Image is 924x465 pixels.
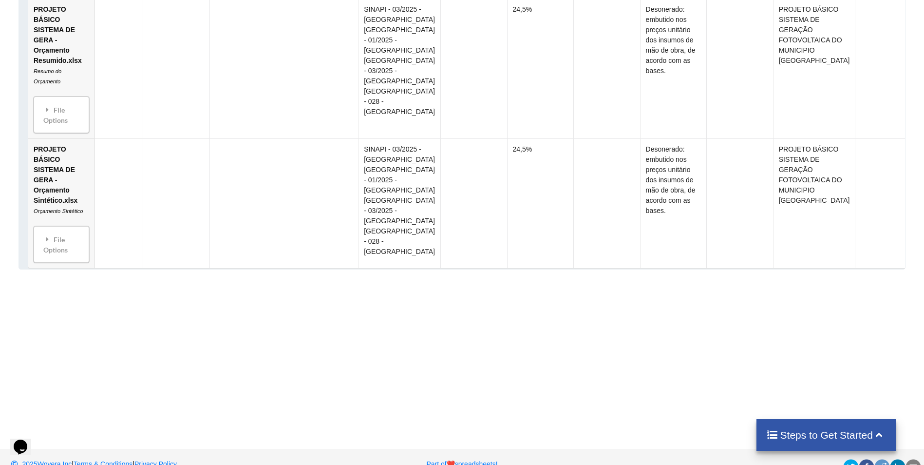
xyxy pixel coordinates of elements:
[34,209,83,214] i: Orçamento Sintético
[507,139,574,269] td: 24,5%
[358,139,440,269] td: SINAPI - 03/2025 - [GEOGRAPHIC_DATA] [GEOGRAPHIC_DATA] - 01/2025 - [GEOGRAPHIC_DATA] [GEOGRAPHIC_...
[640,139,707,269] td: Desonerado: embutido nos preços unitário dos insumos de mão de obra, de acordo com as bases.
[10,426,41,455] iframe: chat widget
[34,69,61,85] i: Resumo do Orçamento
[37,230,86,260] div: File Options
[37,100,86,131] div: File Options
[766,429,886,441] h4: Steps to Get Started
[773,139,855,269] td: PROJETO BÁSICO SISTEMA DE GERAÇÃO FOTOVOLTAICA DO MUNICIPIO [GEOGRAPHIC_DATA]
[28,139,94,269] td: PROJETO BÁSICO SISTEMA DE GERA - Orçamento Sintético.xlsx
